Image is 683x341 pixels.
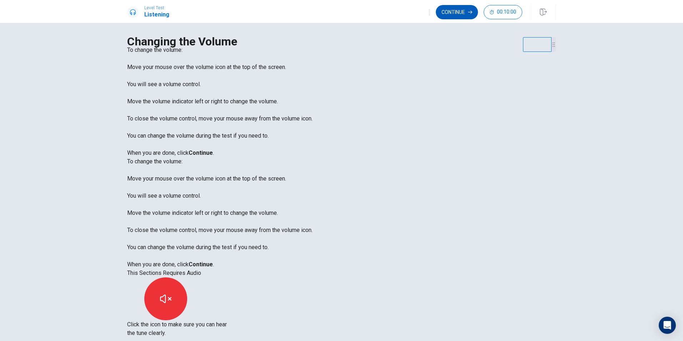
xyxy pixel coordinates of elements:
b: Continue [189,149,213,156]
p: This Sections Requires Audio [127,269,556,277]
span: 00:10:00 [497,9,516,15]
b: Continue [189,261,213,268]
div: Open Intercom Messenger [659,317,676,334]
h1: Listening [144,10,169,19]
p: Click the icon to make sure you can hear the tune clearly. [127,320,556,337]
div: To change the volume: Move your mouse over the volume icon at the top of the screen. You will see... [127,157,556,269]
span: Level Test [144,5,169,10]
div: To change the volume: Move your mouse over the volume icon at the top of the screen. You will see... [127,46,556,157]
h1: Changing the Volume [127,37,556,46]
button: Continue [436,5,478,19]
button: 00:10:00 [484,5,522,19]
